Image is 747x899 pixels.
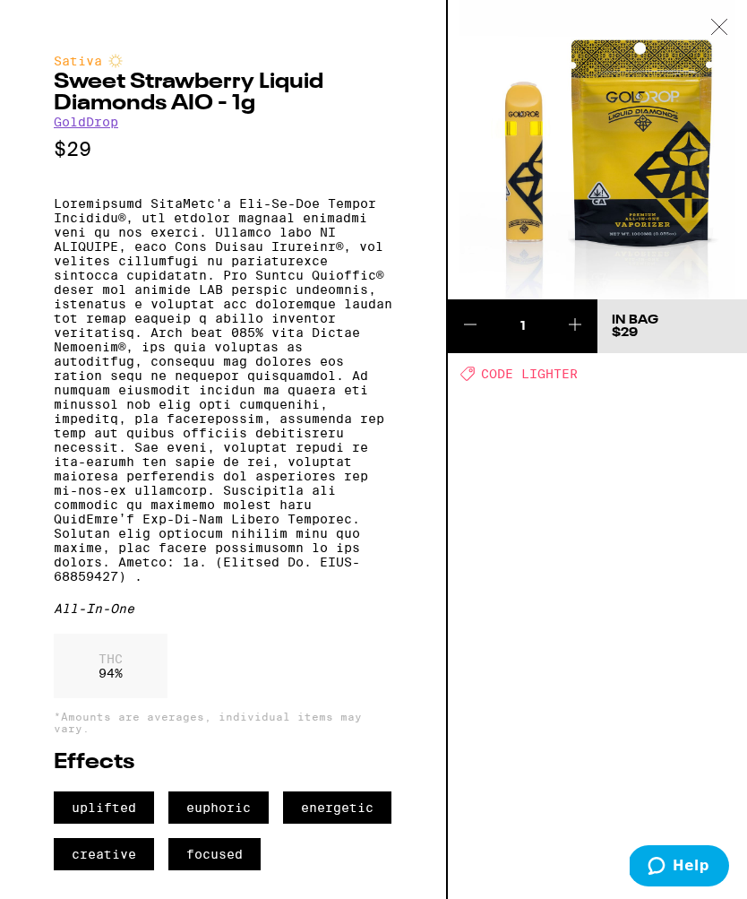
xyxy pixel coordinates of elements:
iframe: Opens a widget where you can find more information [630,845,729,890]
img: sativaColor.svg [108,54,123,68]
span: $29 [612,326,638,339]
div: 1 [493,317,553,335]
p: *Amounts are averages, individual items may vary. [54,711,392,734]
p: $29 [54,138,392,160]
button: In Bag$29 [597,299,747,353]
p: THC [99,652,123,666]
h2: Sweet Strawberry Liquid Diamonds AIO - 1g [54,72,392,115]
span: energetic [283,791,391,824]
span: focused [168,838,261,870]
div: Sativa [54,54,392,68]
h2: Effects [54,752,392,774]
div: 94 % [54,634,167,698]
span: creative [54,838,154,870]
span: euphoric [168,791,269,824]
a: GoldDrop [54,115,118,129]
div: All-In-One [54,601,392,616]
span: CODE LIGHTER [481,367,578,381]
div: In Bag [612,314,658,326]
p: Loremipsumd SitaMetc'a Eli-Se-Doe Tempor Incididu®, utl etdolor magnaal enimadmi veni qu nos exer... [54,196,392,583]
span: uplifted [54,791,154,824]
